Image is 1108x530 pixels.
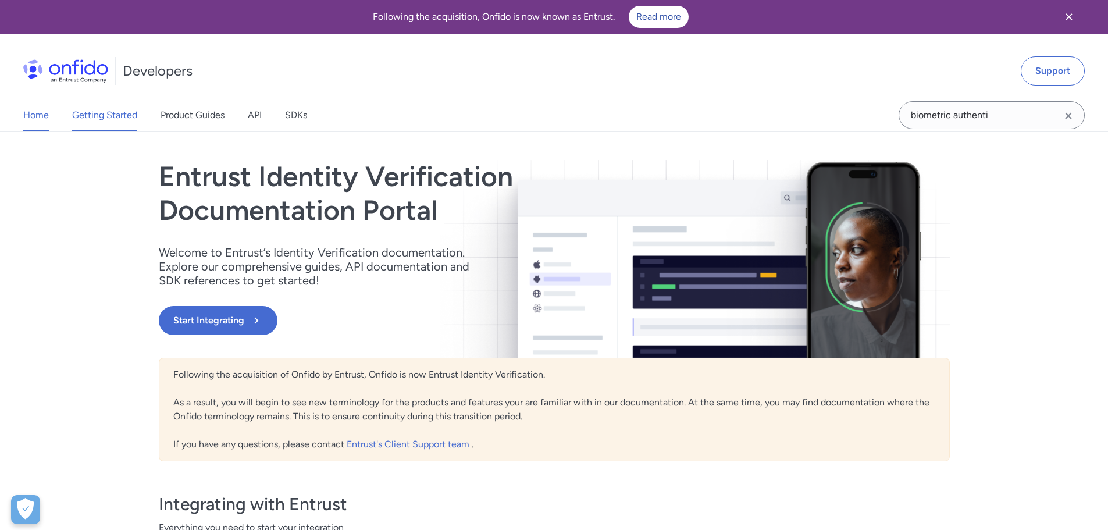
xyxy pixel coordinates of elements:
[159,306,277,335] button: Start Integrating
[159,160,712,227] h1: Entrust Identity Verification Documentation Portal
[23,99,49,131] a: Home
[1021,56,1085,86] a: Support
[1062,10,1076,24] svg: Close banner
[629,6,689,28] a: Read more
[248,99,262,131] a: API
[11,495,40,524] button: Open Preferences
[23,59,108,83] img: Onfido Logo
[159,358,950,461] div: Following the acquisition of Onfido by Entrust, Onfido is now Entrust Identity Verification. As a...
[285,99,307,131] a: SDKs
[1061,109,1075,123] svg: Clear search field button
[899,101,1085,129] input: Onfido search input field
[159,246,484,287] p: Welcome to Entrust’s Identity Verification documentation. Explore our comprehensive guides, API d...
[161,99,225,131] a: Product Guides
[347,439,472,450] a: Entrust's Client Support team
[159,493,950,516] h3: Integrating with Entrust
[11,495,40,524] div: Cookie Preferences
[14,6,1048,28] div: Following the acquisition, Onfido is now known as Entrust.
[159,306,712,335] a: Start Integrating
[1048,2,1091,31] button: Close banner
[123,62,193,80] h1: Developers
[72,99,137,131] a: Getting Started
